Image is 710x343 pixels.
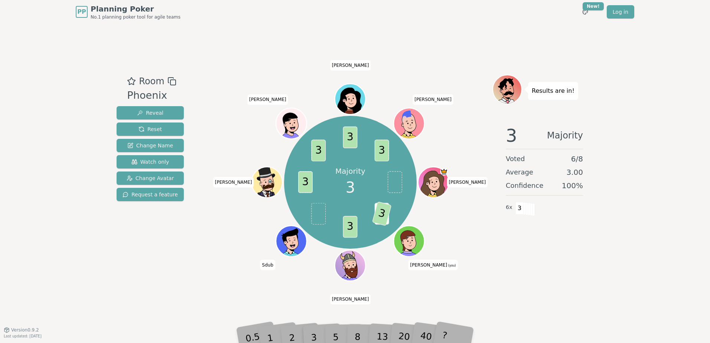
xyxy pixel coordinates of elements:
[335,166,365,176] p: Majority
[260,259,275,270] span: Click to change your name
[343,216,358,238] span: 3
[447,177,488,187] span: Click to change your name
[213,177,254,187] span: Click to change your name
[247,94,288,105] span: Click to change your name
[77,7,86,16] span: PP
[117,106,184,120] button: Reveal
[583,2,604,10] div: New!
[91,14,180,20] span: No.1 planning poker tool for agile teams
[117,171,184,185] button: Change Avatar
[299,171,313,193] span: 3
[4,327,39,333] button: Version0.9.2
[506,127,517,144] span: 3
[346,176,355,199] span: 3
[91,4,180,14] span: Planning Poker
[127,88,176,103] div: Phoenix
[571,154,583,164] span: 6 / 8
[506,203,512,212] span: 6 x
[343,127,358,148] span: 3
[440,168,448,176] span: Bailey B is the host
[117,122,184,136] button: Reset
[312,140,326,161] span: 3
[117,139,184,152] button: Change Name
[4,334,42,338] span: Last updated: [DATE]
[375,140,389,161] span: 3
[330,60,371,71] span: Click to change your name
[506,154,525,164] span: Voted
[330,294,371,304] span: Click to change your name
[127,75,136,88] button: Add as favourite
[123,191,178,198] span: Request a feature
[127,142,173,149] span: Change Name
[11,327,39,333] span: Version 0.9.2
[117,155,184,169] button: Watch only
[131,158,169,166] span: Watch only
[532,86,574,96] p: Results are in!
[547,127,583,144] span: Majority
[395,226,424,255] button: Click to change your avatar
[413,94,453,105] span: Click to change your name
[117,188,184,201] button: Request a feature
[607,5,634,19] a: Log in
[408,259,458,270] span: Click to change your name
[506,180,543,191] span: Confidence
[506,167,533,177] span: Average
[139,125,162,133] span: Reset
[447,264,456,267] span: (you)
[566,167,583,177] span: 3.00
[515,202,524,215] span: 3
[76,4,180,20] a: PPPlanning PokerNo.1 planning poker tool for agile teams
[372,202,392,226] span: 3
[139,75,164,88] span: Room
[579,5,592,19] button: New!
[562,180,583,191] span: 100 %
[127,174,174,182] span: Change Avatar
[137,109,163,117] span: Reveal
